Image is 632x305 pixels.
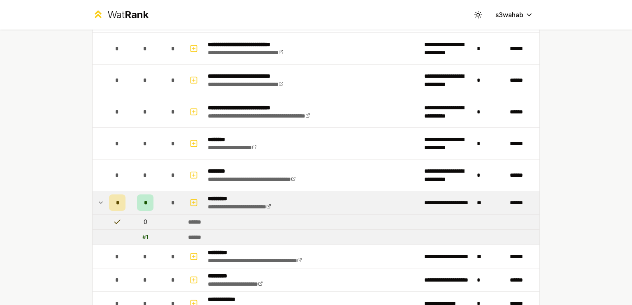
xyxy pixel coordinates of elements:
button: s3wahab [489,7,540,22]
td: 0 [129,215,162,229]
div: Wat [107,8,149,21]
a: WatRank [92,8,149,21]
span: s3wahab [495,10,523,20]
span: Rank [125,9,149,21]
div: # 1 [142,233,148,241]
